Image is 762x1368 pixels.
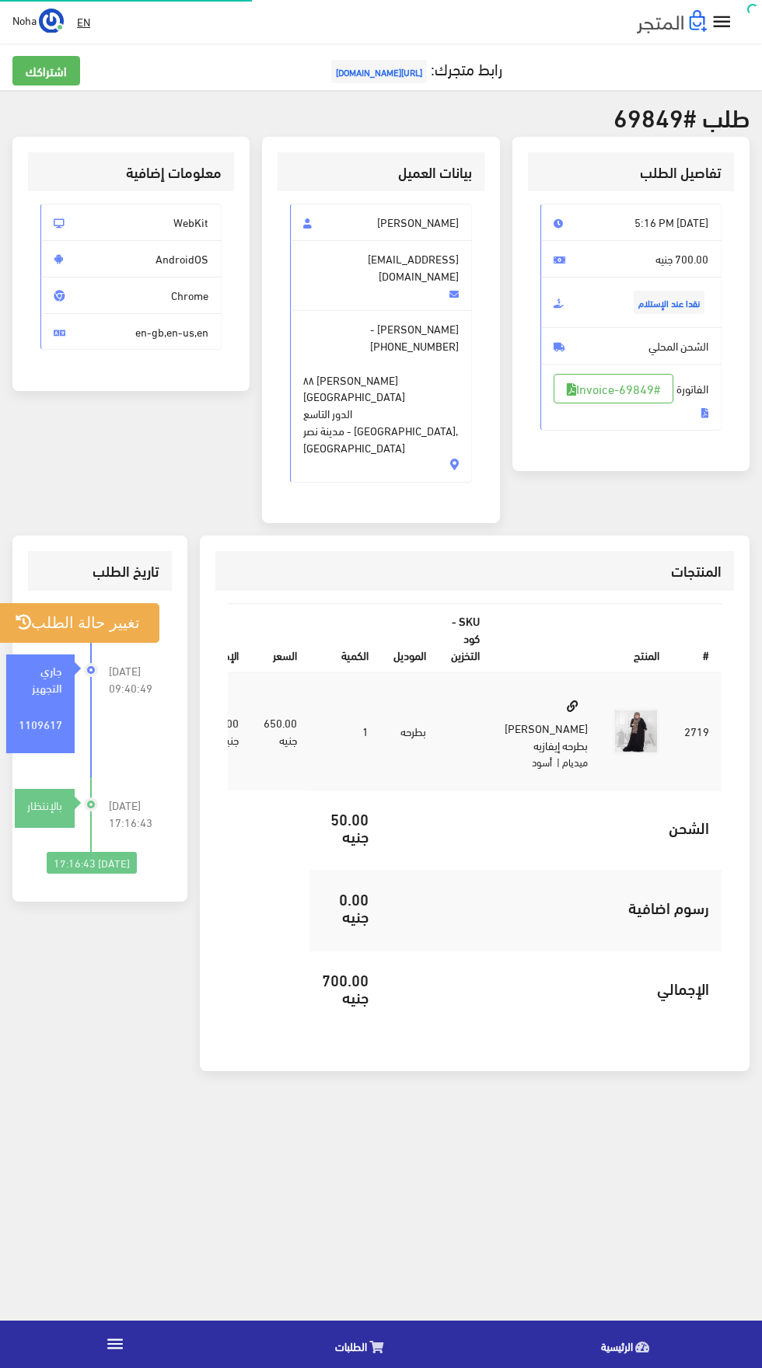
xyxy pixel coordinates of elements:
th: المنتج [492,605,672,672]
td: بطرحه [381,672,439,790]
a: #Invoice-69849 [554,374,673,403]
h3: تاريخ الطلب [40,564,159,578]
strong: 1109617 [19,715,62,732]
span: [PERSON_NAME] [290,204,471,241]
a: الرئيسية [496,1324,762,1364]
small: | أسود [532,752,560,771]
span: الرئيسية [601,1336,633,1356]
span: [DATE] 09:40:49 [109,662,160,696]
span: [DATE] 5:16 PM [540,204,722,241]
span: AndroidOS [40,240,222,277]
div: بالإنتظار [15,797,75,814]
img: . [637,10,707,33]
h2: طلب #69849 [12,103,750,130]
h5: 50.00 جنيه [322,810,369,844]
span: WebKit [40,204,222,241]
span: [URL][DOMAIN_NAME] [331,60,427,83]
h5: رسوم اضافية [393,899,709,916]
span: [PHONE_NUMBER] [370,337,459,354]
span: [DATE] 17:16:43 [109,797,160,831]
h3: بيانات العميل [290,165,471,180]
h5: 700.00 جنيه [322,971,369,1005]
td: [PERSON_NAME] بطرحه إيفازيه [492,672,600,790]
a: اشتراكك [12,56,80,85]
span: ٨٨ [PERSON_NAME][GEOGRAPHIC_DATA] الدور التاسع مدينة نصر - [GEOGRAPHIC_DATA], [GEOGRAPHIC_DATA] [303,354,458,456]
i:  [711,11,733,33]
span: الفاتورة [540,364,722,431]
a: الطلبات [230,1324,496,1364]
a: EN [71,8,96,36]
span: الشحن المحلي [540,327,722,365]
h3: معلومات إضافية [40,165,222,180]
span: [PERSON_NAME] - [290,310,471,483]
u: EN [77,12,90,31]
th: # [672,605,722,672]
td: 2719 [672,672,722,790]
span: Noha [12,10,37,30]
h5: 0.00 جنيه [322,890,369,924]
h3: المنتجات [228,564,722,578]
strong: جاري التجهيز [32,661,62,696]
span: Chrome [40,277,222,314]
span: الطلبات [335,1336,367,1356]
span: 700.00 جنيه [540,240,722,277]
h5: اﻹجمالي [393,979,709,996]
span: en-gb,en-us,en [40,313,222,351]
th: SKU - كود التخزين [439,605,492,672]
span: [EMAIL_ADDRESS][DOMAIN_NAME] [290,240,471,311]
th: السعر [251,605,309,672]
h3: تفاصيل الطلب [540,165,722,180]
a: رابط متجرك:[URL][DOMAIN_NAME] [327,54,502,82]
th: الكمية [309,605,381,672]
span: نقدا عند الإستلام [634,291,704,314]
a: ... Noha [12,8,64,33]
small: ميديام [562,752,588,771]
th: الموديل [381,605,439,672]
img: ... [39,9,64,33]
td: 650.00 جنيه [251,672,309,790]
h5: الشحن [393,818,709,836]
i:  [105,1334,125,1354]
td: 1 [309,672,381,790]
div: [DATE] 17:16:43 [47,852,137,874]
